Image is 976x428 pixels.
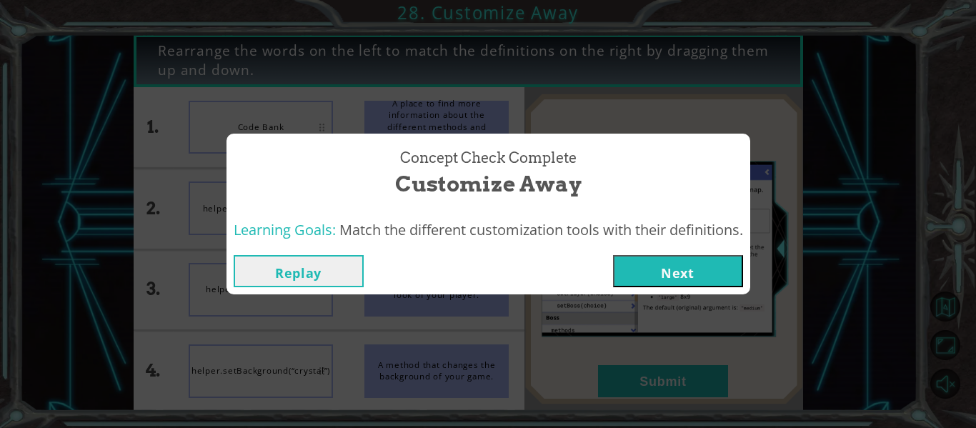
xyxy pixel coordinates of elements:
[400,148,577,169] span: Concept Check Complete
[234,220,336,239] span: Learning Goals:
[339,220,743,239] span: Match the different customization tools with their definitions.
[395,169,582,199] span: Customize Away
[613,255,743,287] button: Next
[234,255,364,287] button: Replay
